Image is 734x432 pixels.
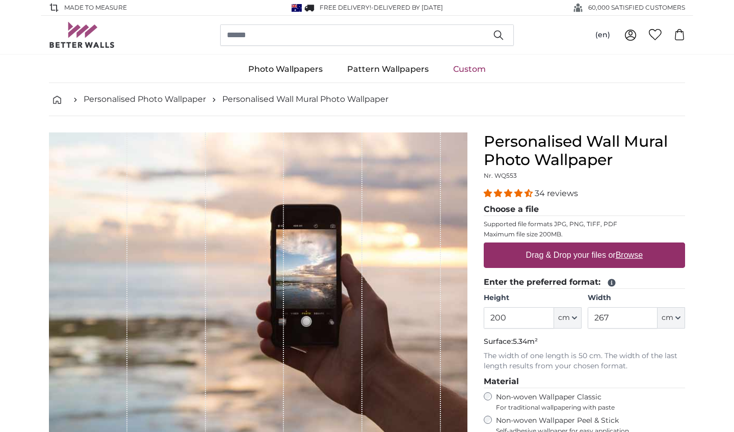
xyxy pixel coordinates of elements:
[441,56,498,83] a: Custom
[222,93,388,105] a: Personalised Wall Mural Photo Wallpaper
[496,403,685,412] span: For traditional wallpapering with paste
[64,3,127,12] span: Made to Measure
[558,313,570,323] span: cm
[49,83,685,116] nav: breadcrumbs
[484,351,685,371] p: The width of one length is 50 cm. The width of the last length results from your chosen format.
[374,4,443,11] span: Delivered by [DATE]
[535,188,578,198] span: 34 reviews
[662,313,673,323] span: cm
[484,337,685,347] p: Surface:
[84,93,206,105] a: Personalised Photo Wallpaper
[484,172,517,179] span: Nr. WQ553
[484,188,535,198] span: 4.32 stars
[371,4,443,11] span: -
[513,337,538,346] span: 5.34m²
[484,293,581,303] label: Height
[484,220,685,228] p: Supported file formats JPG, PNG, TIFF, PDF
[484,276,685,289] legend: Enter the preferred format:
[320,4,371,11] span: FREE delivery!
[522,245,647,265] label: Drag & Drop your files or
[484,132,685,169] h1: Personalised Wall Mural Photo Wallpaper
[587,26,618,44] button: (en)
[588,293,685,303] label: Width
[554,307,582,329] button: cm
[49,22,115,48] img: Betterwalls
[484,230,685,238] p: Maximum file size 200MB.
[484,203,685,216] legend: Choose a file
[658,307,685,329] button: cm
[588,3,685,12] span: 60,000 SATISFIED CUSTOMERS
[236,56,335,83] a: Photo Wallpapers
[335,56,441,83] a: Pattern Wallpapers
[496,392,685,412] label: Non-woven Wallpaper Classic
[484,375,685,388] legend: Material
[616,251,643,259] u: Browse
[292,4,302,12] img: Australia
